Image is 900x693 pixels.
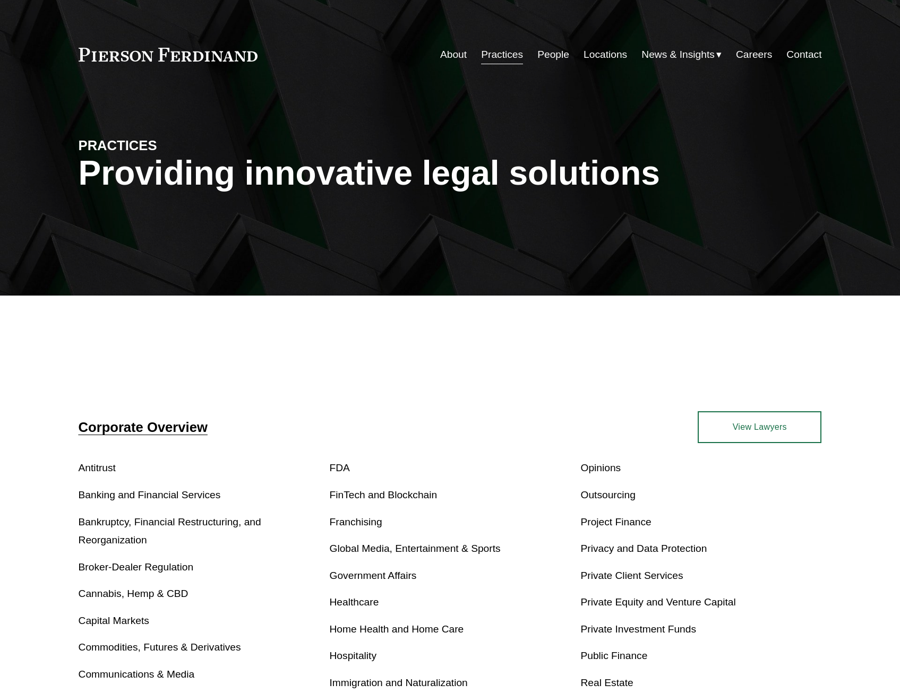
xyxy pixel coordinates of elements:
[580,596,735,608] a: Private Equity and Venture Capital
[580,623,696,635] a: Private Investment Funds
[330,570,417,581] a: Government Affairs
[79,154,822,193] h1: Providing innovative legal solutions
[698,411,821,443] a: View Lawyers
[580,516,651,527] a: Project Finance
[584,45,627,65] a: Locations
[580,462,621,473] a: Opinions
[79,642,241,653] a: Commodities, Futures & Derivatives
[330,489,438,500] a: FinTech and Blockchain
[79,462,116,473] a: Antitrust
[580,650,647,661] a: Public Finance
[537,45,569,65] a: People
[580,677,633,688] a: Real Estate
[79,420,208,435] a: Corporate Overview
[79,137,264,154] h4: PRACTICES
[330,650,377,661] a: Hospitality
[330,596,379,608] a: Healthcare
[641,46,715,64] span: News & Insights
[79,615,149,626] a: Capital Markets
[79,561,194,573] a: Broker-Dealer Regulation
[79,588,188,599] a: Cannabis, Hemp & CBD
[330,543,501,554] a: Global Media, Entertainment & Sports
[330,516,382,527] a: Franchising
[481,45,523,65] a: Practices
[580,489,635,500] a: Outsourcing
[79,489,221,500] a: Banking and Financial Services
[330,462,350,473] a: FDA
[79,516,261,546] a: Bankruptcy, Financial Restructuring, and Reorganization
[440,45,467,65] a: About
[330,677,468,688] a: Immigration and Naturalization
[641,45,722,65] a: folder dropdown
[580,570,683,581] a: Private Client Services
[736,45,772,65] a: Careers
[330,623,464,635] a: Home Health and Home Care
[79,669,195,680] a: Communications & Media
[580,543,707,554] a: Privacy and Data Protection
[786,45,821,65] a: Contact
